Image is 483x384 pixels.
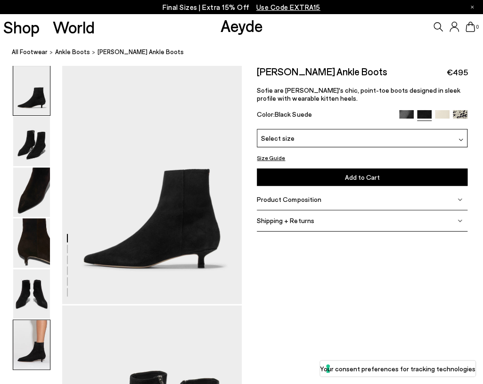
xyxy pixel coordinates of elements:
[257,65,387,77] h2: [PERSON_NAME] Ankle Boots
[257,152,285,164] button: Size Guide
[13,320,50,369] img: Sofie Suede Ankle Boots - Image 6
[458,137,463,142] img: svg%3E
[220,16,262,35] a: Aeyde
[163,1,320,13] p: Final Sizes | Extra 15% Off
[257,86,460,102] span: Sofie are [PERSON_NAME]'s chic, point-toe boots designed in sleek profile with wearable kitten he...
[98,47,184,57] span: [PERSON_NAME] Ankle Boots
[55,47,90,57] a: Ankle Boots
[257,216,314,224] span: Shipping + Returns
[475,24,480,30] span: 0
[257,110,393,121] div: Color:
[13,269,50,319] img: Sofie Suede Ankle Boots - Image 5
[257,195,321,203] span: Product Composition
[13,218,50,268] img: Sofie Suede Ankle Boots - Image 4
[466,22,475,32] a: 0
[257,168,467,186] button: Add to Cart
[275,110,311,118] span: Black Suede
[256,3,320,11] span: Navigate to /collections/ss25-final-sizes
[12,40,483,65] nav: breadcrumb
[13,168,50,217] img: Sofie Suede Ankle Boots - Image 3
[446,66,467,78] span: €495
[320,360,475,376] button: Your consent preferences for tracking technologies
[13,66,50,115] img: Sofie Suede Ankle Boots - Image 1
[55,48,90,56] span: Ankle Boots
[458,197,462,202] img: svg%3E
[3,19,40,35] a: Shop
[53,19,95,35] a: World
[320,364,475,374] label: Your consent preferences for tracking technologies
[458,218,462,223] img: svg%3E
[261,133,295,143] span: Select size
[13,117,50,166] img: Sofie Suede Ankle Boots - Image 2
[12,47,48,57] a: All Footwear
[345,173,380,181] span: Add to Cart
